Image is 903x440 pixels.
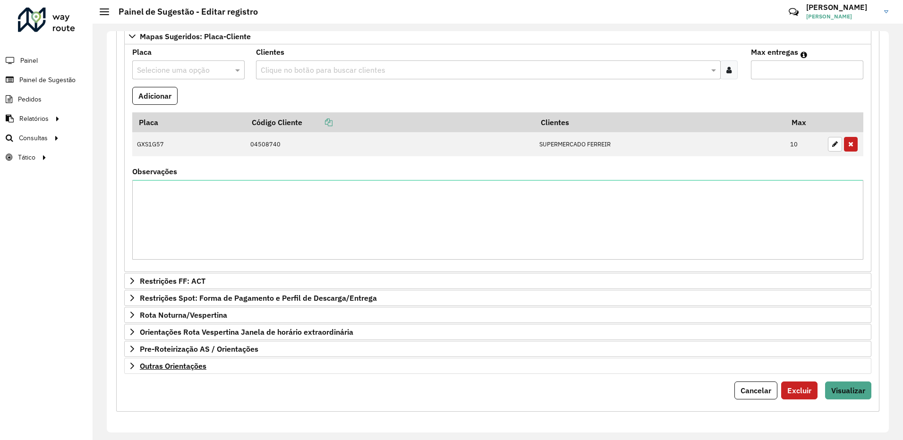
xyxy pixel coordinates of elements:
[132,87,178,105] button: Adicionar
[785,132,823,157] td: 10
[245,132,534,157] td: 04508740
[256,46,284,58] label: Clientes
[787,386,811,395] span: Excluir
[140,277,205,285] span: Restrições FF: ACT
[785,112,823,132] th: Max
[124,273,871,289] a: Restrições FF: ACT
[806,3,877,12] h3: [PERSON_NAME]
[801,51,807,59] em: Máximo de clientes que serão colocados na mesma rota com os clientes informados
[245,112,534,132] th: Código Cliente
[132,132,245,157] td: GXS1G57
[132,166,177,177] label: Observações
[140,33,251,40] span: Mapas Sugeridos: Placa-Cliente
[124,324,871,340] a: Orientações Rota Vespertina Janela de horário extraordinária
[19,133,48,143] span: Consultas
[124,307,871,323] a: Rota Noturna/Vespertina
[132,46,152,58] label: Placa
[734,381,777,399] button: Cancelar
[140,345,258,353] span: Pre-Roteirização AS / Orientações
[302,118,332,127] a: Copiar
[535,112,785,132] th: Clientes
[19,114,49,124] span: Relatórios
[781,381,818,399] button: Excluir
[124,290,871,306] a: Restrições Spot: Forma de Pagamento e Perfil de Descarga/Entrega
[140,294,377,302] span: Restrições Spot: Forma de Pagamento e Perfil de Descarga/Entrega
[124,28,871,44] a: Mapas Sugeridos: Placa-Cliente
[124,44,871,272] div: Mapas Sugeridos: Placa-Cliente
[132,112,245,132] th: Placa
[109,7,258,17] h2: Painel de Sugestão - Editar registro
[751,46,798,58] label: Max entregas
[140,362,206,370] span: Outras Orientações
[825,381,871,399] button: Visualizar
[18,94,42,104] span: Pedidos
[18,152,35,162] span: Tático
[20,56,38,66] span: Painel
[140,311,227,319] span: Rota Noturna/Vespertina
[741,386,771,395] span: Cancelar
[19,75,76,85] span: Painel de Sugestão
[124,341,871,357] a: Pre-Roteirização AS / Orientações
[535,132,785,157] td: SUPERMERCADO FERREIR
[806,12,877,21] span: [PERSON_NAME]
[831,386,865,395] span: Visualizar
[784,2,804,22] a: Contato Rápido
[124,358,871,374] a: Outras Orientações
[140,328,353,336] span: Orientações Rota Vespertina Janela de horário extraordinária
